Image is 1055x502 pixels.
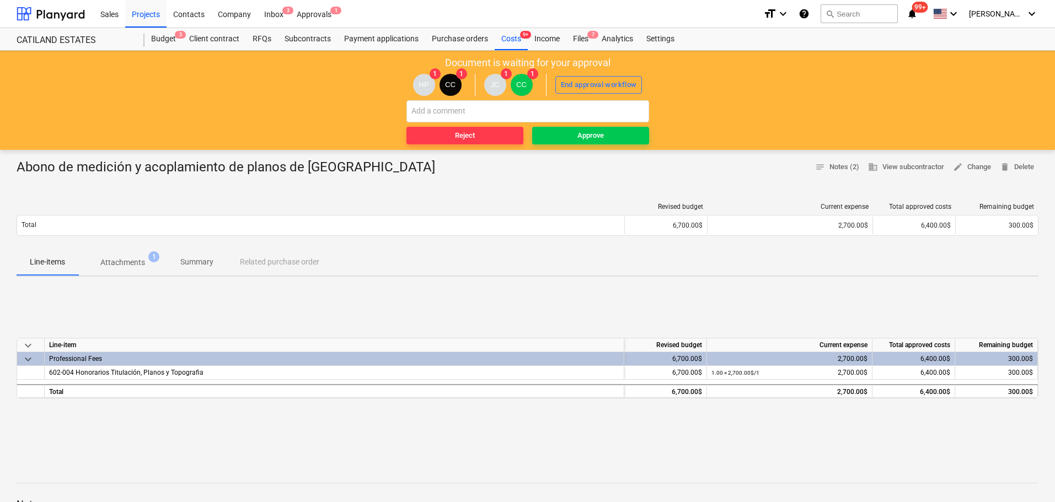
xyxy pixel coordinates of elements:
span: 3 [282,7,293,14]
button: Search [821,4,898,23]
div: Total approved costs [877,203,951,210]
button: View subcontractor [864,159,949,176]
a: Budget3 [144,28,183,50]
a: Costs9+ [495,28,528,50]
div: 300.00$ [955,384,1038,398]
span: keyboard_arrow_down [22,353,35,366]
span: HP [419,80,429,89]
div: Costs [495,28,528,50]
div: 6,400.00$ [872,352,955,366]
div: Revised budget [629,203,703,210]
div: Javier Cattan [484,74,506,96]
div: CATILAND ESTATES [17,35,131,46]
a: RFQs [246,28,278,50]
span: 1 [430,68,441,79]
span: 7 [587,31,598,39]
a: Purchase orders [425,28,495,50]
div: 6,700.00$ [624,352,707,366]
div: Total [45,384,624,398]
span: 1 [527,68,538,79]
div: Hercilia Palma [413,74,435,96]
span: 1 [330,7,341,14]
a: Client contract [183,28,246,50]
span: Change [953,161,991,174]
div: Abono de medición y acoplamiento de planos de [GEOGRAPHIC_DATA] [17,159,444,176]
a: Files7 [566,28,595,50]
button: End approval workflow [555,76,642,94]
i: keyboard_arrow_down [1025,7,1038,20]
div: 2,700.00$ [712,222,868,229]
span: 1 [501,68,512,79]
p: Summary [180,256,213,268]
i: keyboard_arrow_down [947,7,960,20]
span: Notes (2) [815,161,859,174]
div: Revised budget [624,338,707,352]
i: notifications [907,7,918,20]
div: Current expense [712,203,869,210]
span: 1 [456,68,467,79]
span: 1 [148,251,159,262]
div: Professional Fees [49,352,619,365]
i: format_size [763,7,776,20]
a: Settings [640,28,681,50]
div: End approval workflow [561,79,637,91]
span: 9+ [520,31,531,39]
span: 602-004 Honorarios Titulación, Planos y Topografia [49,369,203,376]
div: 2,700.00$ [711,385,867,399]
div: Carlos Cedeno [440,74,462,96]
span: CC [445,80,456,89]
div: Files [566,28,595,50]
p: Total [22,220,36,230]
p: Document is waiting for your approval [445,56,610,69]
div: 300.00$ [955,352,1038,366]
button: Reject [406,127,523,144]
a: Analytics [595,28,640,50]
div: Carlos Cedeno [511,74,533,96]
div: Remaining budget [955,338,1038,352]
div: 6,700.00$ [624,217,707,234]
div: Line-item [45,338,624,352]
span: JC [490,80,499,89]
span: [PERSON_NAME] [969,9,1024,18]
div: Approve [577,129,604,142]
button: Change [949,159,995,176]
a: Income [528,28,566,50]
button: Delete [995,159,1038,176]
span: delete [1000,162,1010,172]
div: 2,700.00$ [711,352,867,366]
span: keyboard_arrow_down [22,339,35,352]
span: CC [516,80,527,89]
span: 99+ [912,2,928,13]
a: Payment applications [338,28,425,50]
input: Add a comment [406,100,649,122]
span: search [826,9,834,18]
i: Knowledge base [799,7,810,20]
button: Approve [532,127,649,144]
span: notes [815,162,825,172]
div: 6,400.00$ [872,217,955,234]
span: 6,400.00$ [920,369,950,376]
div: 6,400.00$ [872,384,955,398]
i: keyboard_arrow_down [776,7,790,20]
span: 300.00$ [1009,222,1033,229]
span: View subcontractor [868,161,944,174]
span: business [868,162,878,172]
div: 2,700.00$ [711,366,867,380]
a: Subcontracts [278,28,338,50]
span: edit [953,162,963,172]
span: Delete [1000,161,1034,174]
div: Budget [144,28,183,50]
div: 6,700.00$ [624,384,707,398]
iframe: Chat Widget [1000,449,1055,502]
small: 1.00 × 2,700.00$ / 1 [711,370,759,376]
p: Attachments [100,257,145,268]
div: Reject [455,129,475,142]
